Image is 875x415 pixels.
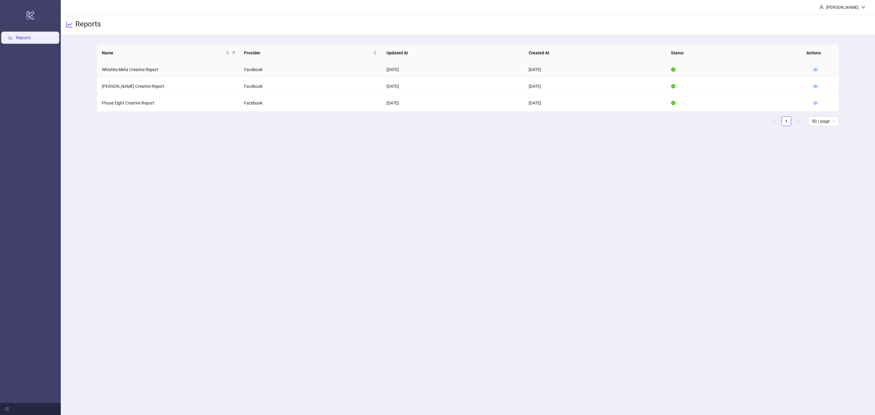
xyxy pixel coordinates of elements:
[244,50,372,56] span: Provider
[75,19,101,30] h3: Reports
[382,95,524,111] td: [DATE]
[97,61,239,78] td: Whistles Meta Creative Report
[801,45,832,61] th: Actions
[794,116,803,126] button: right
[97,45,239,61] th: Name
[382,61,524,78] td: [DATE]
[16,36,31,40] a: Reports
[808,116,839,126] div: Page Size
[782,117,791,126] a: 1
[769,116,779,126] li: Previous Page
[5,407,9,411] span: menu-fold
[812,117,835,126] span: 50 / page
[382,45,524,61] th: Updated At
[97,78,239,95] td: [PERSON_NAME] Creative Report
[813,67,818,72] a: eye
[239,78,381,95] td: Facebook
[671,67,675,72] span: check-circle
[813,84,818,89] a: eye
[671,84,675,88] span: check-circle
[66,21,73,28] span: line-chart
[97,95,239,111] td: Phase Eight Creative Report
[382,78,524,95] td: [DATE]
[861,5,865,9] span: down
[772,119,776,123] span: left
[824,4,861,11] div: [PERSON_NAME]
[781,116,791,126] li: 1
[102,50,225,56] span: Name
[524,95,666,111] td: [DATE]
[524,78,666,95] td: [DATE]
[813,84,818,88] span: eye
[666,45,808,61] th: Status
[239,45,381,61] th: Provider
[769,116,779,126] button: left
[239,61,381,78] td: Facebook
[231,48,237,57] span: filter
[813,101,818,105] a: eye
[797,119,800,123] span: right
[232,51,235,55] span: filter
[794,116,803,126] li: Next Page
[819,5,824,9] span: user
[524,61,666,78] td: [DATE]
[239,95,381,111] td: Facebook
[524,45,666,61] th: Created At
[671,101,675,105] span: check-circle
